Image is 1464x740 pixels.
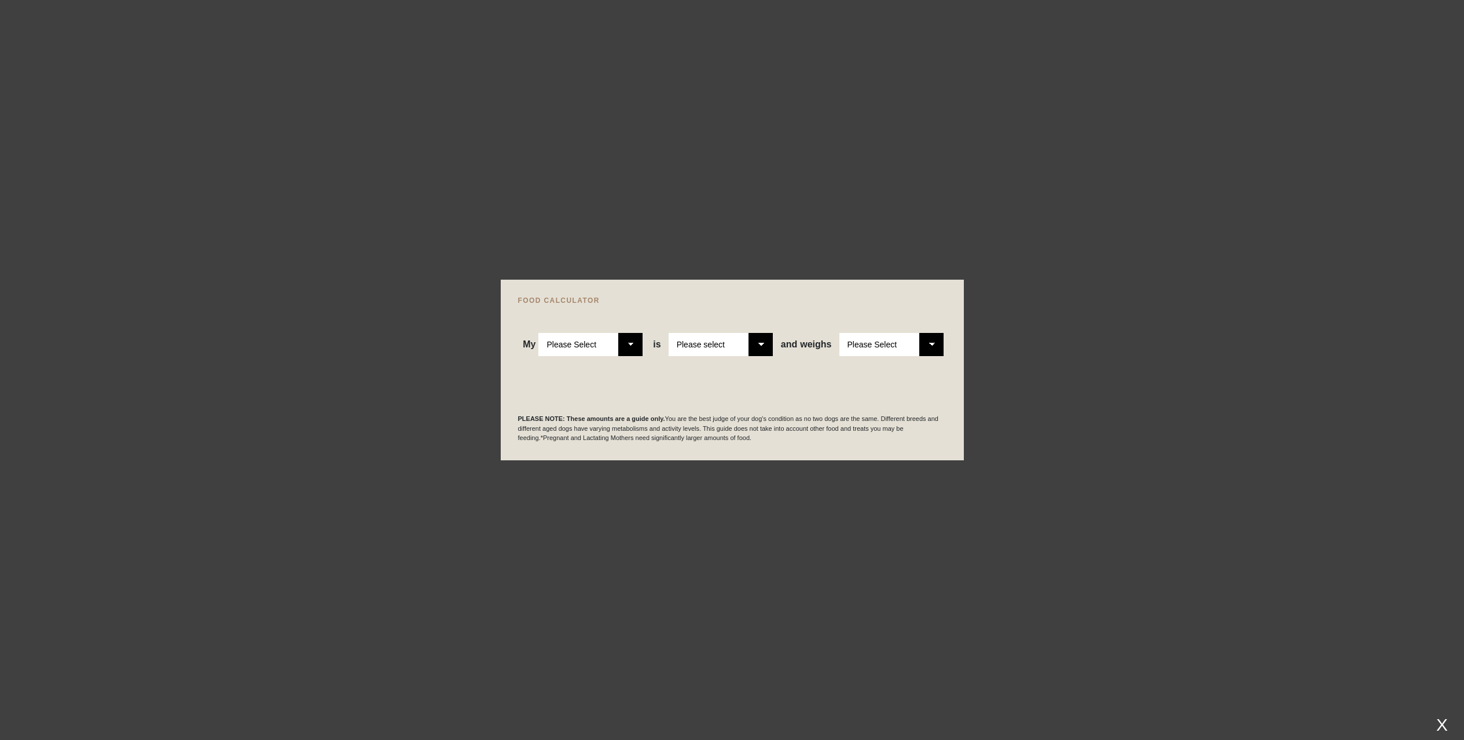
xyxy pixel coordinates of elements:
span: is [653,339,661,350]
b: PLEASE NOTE: These amounts are a guide only. [518,415,665,422]
span: and [781,339,800,350]
div: X [1432,715,1452,734]
span: weighs [781,339,832,350]
span: My [523,339,535,350]
h4: FOOD CALCULATOR [518,297,946,304]
p: You are the best judge of your dog's condition as no two dogs are the same. Different breeds and ... [518,414,946,443]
